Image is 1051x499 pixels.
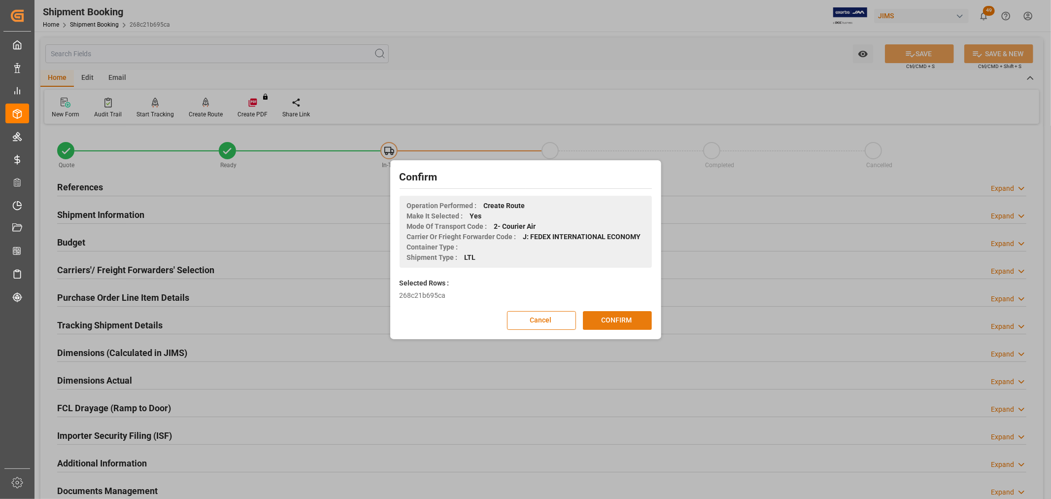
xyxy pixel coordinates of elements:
div: 268c21b695ca [400,290,652,301]
button: CONFIRM [583,311,652,330]
span: Mode Of Transport Code : [407,221,487,232]
span: LTL [465,252,476,263]
button: Cancel [507,311,576,330]
label: Selected Rows : [400,278,449,288]
span: Shipment Type : [407,252,458,263]
span: Create Route [484,201,525,211]
span: Yes [470,211,482,221]
span: Operation Performed : [407,201,477,211]
span: Container Type : [407,242,458,252]
span: Make It Selected : [407,211,463,221]
span: 2- Courier Air [494,221,536,232]
h2: Confirm [400,170,652,185]
span: J: FEDEX INTERNATIONAL ECONOMY [523,232,641,242]
span: Carrier Or Frieght Forwarder Code : [407,232,516,242]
